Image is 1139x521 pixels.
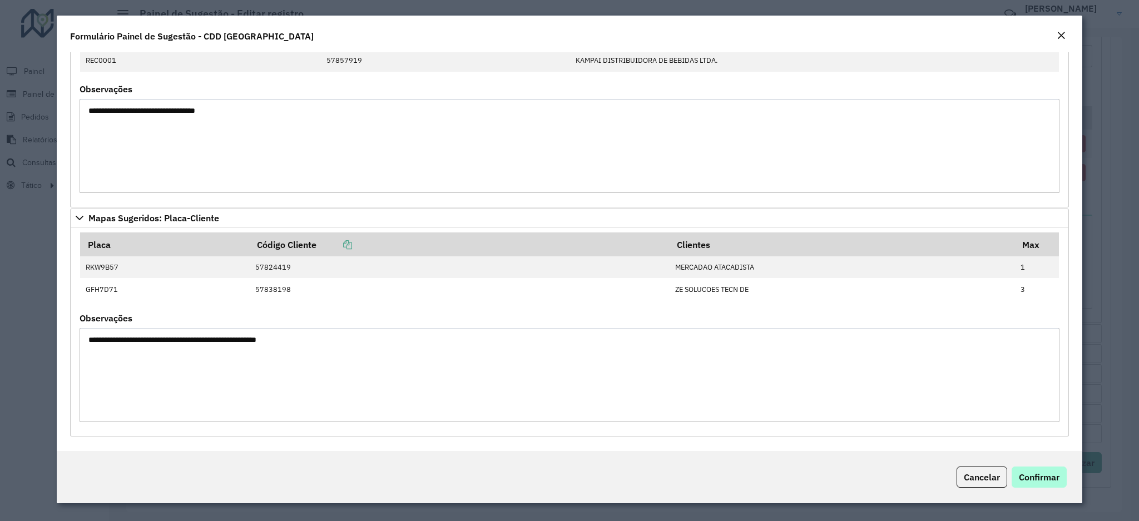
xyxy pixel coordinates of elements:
td: 57838198 [249,278,669,300]
th: Placa [80,232,250,256]
td: GFH7D71 [80,278,250,300]
span: Confirmar [1019,472,1059,483]
a: Mapas Sugeridos: Placa-Cliente [70,209,1068,227]
td: RKW9B57 [80,256,250,279]
button: Close [1053,29,1069,43]
span: Cancelar [964,472,1000,483]
td: ZE SOLUCOES TECN DE [670,278,1014,300]
label: Observações [80,82,132,96]
td: 57857919 [320,49,569,72]
a: Copiar [316,239,352,250]
em: Fechar [1057,31,1066,40]
div: Cliente Retira [70,21,1068,208]
button: Confirmar [1012,467,1067,488]
span: Mapas Sugeridos: Placa-Cliente [88,214,219,222]
label: Observações [80,311,132,325]
td: KAMPAI DISTRIBUIDORA DE BEBIDAS LTDA. [569,49,916,72]
th: Código Cliente [249,232,669,256]
div: Mapas Sugeridos: Placa-Cliente [70,227,1068,436]
td: 3 [1014,278,1059,300]
td: 57824419 [249,256,669,279]
th: Clientes [670,232,1014,256]
button: Cancelar [957,467,1007,488]
td: 1 [1014,256,1059,279]
h4: Formulário Painel de Sugestão - CDD [GEOGRAPHIC_DATA] [70,29,314,43]
td: REC0001 [80,49,176,72]
td: MERCADAO ATACADISTA [670,256,1014,279]
th: Max [1014,232,1059,256]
